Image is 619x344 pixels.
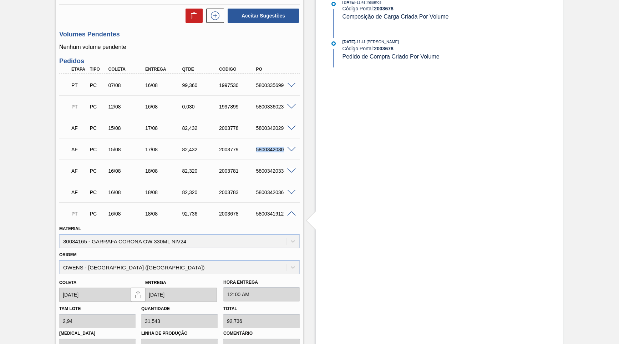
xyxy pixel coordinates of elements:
[107,211,148,217] div: 16/08/2025
[70,77,88,93] div: Pedido em Trânsito
[374,6,394,11] strong: 2003678
[217,189,258,195] div: 2003783
[107,67,148,72] div: Coleta
[88,82,107,88] div: Pedido de Compra
[70,142,88,157] div: Aguardando Faturamento
[181,189,222,195] div: 82,320
[228,9,299,23] button: Aceitar Sugestões
[71,147,87,152] p: AF
[181,104,222,110] div: 0,030
[181,147,222,152] div: 82,432
[88,104,107,110] div: Pedido de Compra
[71,211,87,217] p: PT
[181,211,222,217] div: 92,736
[59,44,300,50] p: Nenhum volume pendente
[71,82,87,88] p: PT
[224,8,300,24] div: Aceitar Sugestões
[343,6,512,11] div: Código Portal:
[331,41,336,46] img: atual
[343,46,512,51] div: Código Portal:
[59,57,300,65] h3: Pedidos
[223,328,300,339] label: Comentário
[145,288,217,302] input: dd/mm/yyyy
[181,67,222,72] div: Qtde
[59,306,81,311] label: Tam lote
[254,168,295,174] div: 5800342033
[143,211,184,217] div: 18/08/2025
[217,67,258,72] div: Código
[181,82,222,88] div: 99,360
[254,104,295,110] div: 5800336023
[143,67,184,72] div: Entrega
[254,147,295,152] div: 5800342030
[134,290,142,299] img: locked
[254,211,295,217] div: 5800341912
[143,168,184,174] div: 18/08/2025
[331,2,336,6] img: atual
[254,189,295,195] div: 5800342036
[223,277,300,288] label: Hora Entrega
[217,82,258,88] div: 1997530
[71,189,87,195] p: AF
[59,288,131,302] input: dd/mm/yyyy
[343,40,355,44] span: [DATE]
[107,82,148,88] div: 07/08/2025
[141,328,218,339] label: Linha de Produção
[181,168,222,174] div: 82,320
[107,125,148,131] div: 15/08/2025
[71,125,87,131] p: AF
[59,280,76,285] label: Coleta
[70,184,88,200] div: Aguardando Faturamento
[59,328,136,339] label: [MEDICAL_DATA]
[181,125,222,131] div: 82,432
[141,306,170,311] label: Quantidade
[355,40,365,44] span: - 11:41
[107,168,148,174] div: 16/08/2025
[88,125,107,131] div: Pedido de Compra
[365,40,399,44] span: : [PERSON_NAME]
[143,125,184,131] div: 17/08/2025
[70,206,88,222] div: Pedido em Trânsito
[71,168,87,174] p: AF
[88,168,107,174] div: Pedido de Compra
[217,168,258,174] div: 2003781
[59,226,81,231] label: Material
[182,9,203,23] div: Excluir Sugestões
[145,280,166,285] label: Entrega
[70,163,88,179] div: Aguardando Faturamento
[59,252,77,257] label: Origem
[254,67,295,72] div: PO
[223,306,237,311] label: Total
[70,120,88,136] div: Aguardando Faturamento
[70,67,88,72] div: Etapa
[59,31,300,38] h3: Volumes Pendentes
[217,211,258,217] div: 2003678
[343,14,449,20] span: Composição de Carga Criada Por Volume
[88,189,107,195] div: Pedido de Compra
[107,104,148,110] div: 12/08/2025
[143,189,184,195] div: 18/08/2025
[70,99,88,115] div: Pedido em Trânsito
[254,125,295,131] div: 5800342029
[88,211,107,217] div: Pedido de Compra
[143,147,184,152] div: 17/08/2025
[217,125,258,131] div: 2003778
[217,104,258,110] div: 1997899
[143,82,184,88] div: 16/08/2025
[107,189,148,195] div: 16/08/2025
[143,104,184,110] div: 16/08/2025
[217,147,258,152] div: 2003779
[374,46,394,51] strong: 2003678
[88,67,107,72] div: Tipo
[71,104,87,110] p: PT
[343,54,440,60] span: Pedido de Compra Criado Por Volume
[254,82,295,88] div: 5800335699
[203,9,224,23] div: Nova sugestão
[131,288,145,302] button: locked
[355,0,365,4] span: - 11:41
[88,147,107,152] div: Pedido de Compra
[107,147,148,152] div: 15/08/2025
